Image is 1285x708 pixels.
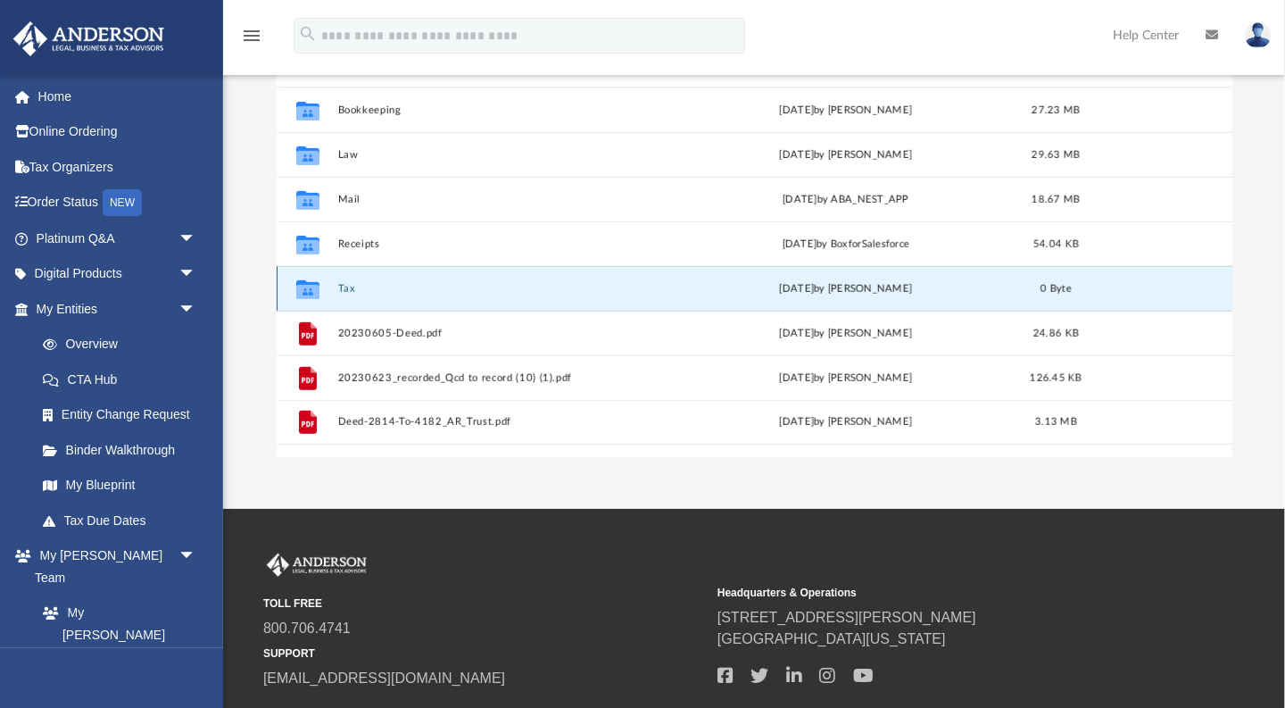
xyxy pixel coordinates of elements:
span: 54.04 KB [1032,239,1078,249]
span: arrow_drop_down [178,221,214,257]
i: menu [241,25,262,46]
div: [DATE] by ABA_NEST_APP [679,192,1013,208]
div: [DATE] by [PERSON_NAME] [679,371,1013,387]
a: menu [241,34,262,46]
a: [EMAIL_ADDRESS][DOMAIN_NAME] [263,671,505,686]
img: Anderson Advisors Platinum Portal [263,554,370,577]
button: Mail [337,194,671,205]
span: 27.23 MB [1032,105,1080,115]
button: Deed-2814-To-4182_AR_Trust.pdf [337,417,671,429]
button: Bookkeeping [337,104,671,116]
a: Overview [25,327,223,362]
a: Binder Walkthrough [25,432,223,468]
a: My [PERSON_NAME] Team [25,596,205,675]
div: [DATE] by [PERSON_NAME] [679,281,1013,297]
a: Digital Productsarrow_drop_down [12,256,223,292]
a: Online Ordering [12,114,223,150]
a: Tax Due Dates [25,503,223,538]
div: [DATE] by [PERSON_NAME] [679,147,1013,163]
div: NEW [103,189,142,216]
small: TOLL FREE [263,596,705,612]
small: SUPPORT [263,646,705,662]
img: Anderson Advisors Platinum Portal [8,21,170,56]
span: 0 Byte [1040,284,1072,294]
span: arrow_drop_down [178,256,214,293]
span: arrow_drop_down [178,538,214,575]
span: 126.45 KB [1030,373,1082,383]
a: CTA Hub [25,362,223,397]
span: 29.63 MB [1032,150,1080,160]
div: [DATE] by [PERSON_NAME] [679,326,1013,342]
a: Home [12,79,223,114]
span: 18.67 MB [1032,195,1080,204]
a: My Entitiesarrow_drop_down [12,291,223,327]
div: [DATE] by [PERSON_NAME] [679,414,1013,430]
div: [DATE] by [PERSON_NAME] [679,103,1013,119]
a: [STREET_ADDRESS][PERSON_NAME] [717,610,976,625]
a: 800.706.4741 [263,621,351,636]
a: Tax Organizers [12,149,223,185]
a: My Blueprint [25,468,214,504]
span: arrow_drop_down [178,291,214,328]
div: [DATE] by BoxforSalesforce [679,237,1013,253]
img: User Pic [1245,22,1272,48]
button: Tax [337,283,671,295]
span: 3.13 MB [1035,417,1077,427]
a: [GEOGRAPHIC_DATA][US_STATE] [717,631,946,646]
i: search [298,24,318,44]
div: grid [277,87,1232,458]
a: Entity Change Request [25,397,223,433]
a: Order StatusNEW [12,185,223,221]
button: 20230605-Deed.pdf [337,328,671,339]
a: My [PERSON_NAME] Teamarrow_drop_down [12,538,214,596]
button: Receipts [337,238,671,250]
a: Platinum Q&Aarrow_drop_down [12,221,223,256]
span: 24.86 KB [1032,329,1078,338]
button: Law [337,149,671,161]
button: 20230623_recorded_Qcd to record (10) (1).pdf [337,372,671,384]
small: Headquarters & Operations [717,585,1159,601]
